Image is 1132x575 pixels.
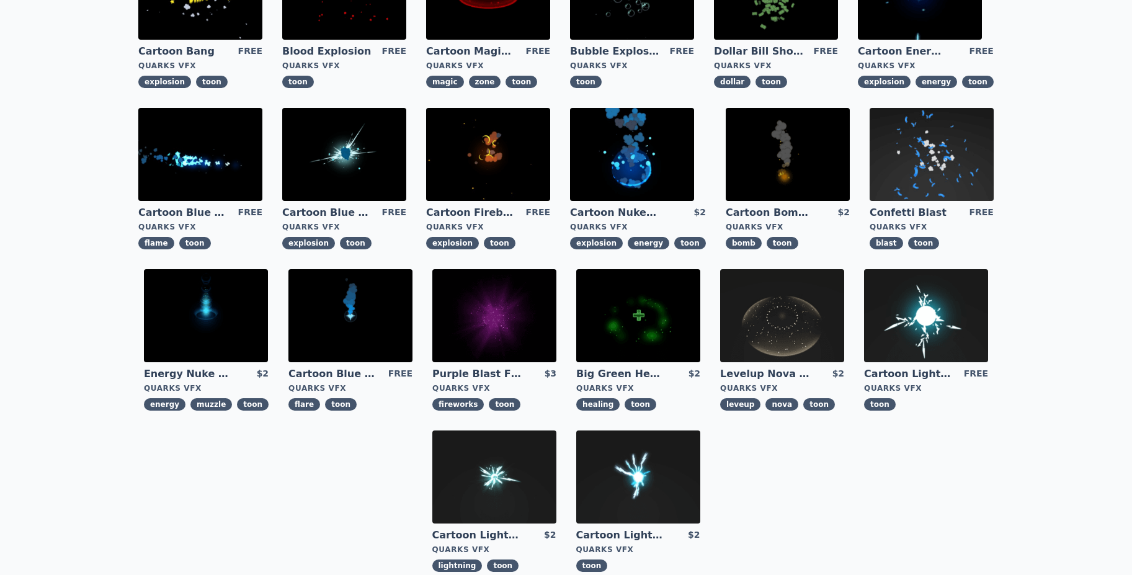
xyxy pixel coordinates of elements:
span: blast [870,237,903,249]
img: imgAlt [720,269,844,362]
div: Quarks VFX [726,222,850,232]
span: healing [576,398,620,411]
span: toon [506,76,537,88]
img: imgAlt [288,269,412,362]
div: Quarks VFX [138,61,262,71]
a: Dollar Bill Shower [714,45,803,58]
span: nova [765,398,798,411]
span: flare [288,398,320,411]
a: Cartoon Lightning Ball Explosion [432,528,522,542]
span: toon [674,237,706,249]
div: FREE [238,45,262,58]
div: FREE [969,206,993,220]
div: Quarks VFX [870,222,994,232]
div: $2 [688,528,700,542]
img: imgAlt [570,108,694,201]
span: magic [426,76,463,88]
a: Cartoon Blue Gas Explosion [282,206,372,220]
div: FREE [969,45,993,58]
div: FREE [526,206,550,220]
div: Quarks VFX [714,61,838,71]
a: Levelup Nova Effect [720,367,809,381]
span: toon [487,559,519,572]
span: toon [484,237,515,249]
span: lightning [432,559,483,572]
span: muzzle [190,398,232,411]
span: explosion [570,237,623,249]
span: bomb [726,237,762,249]
span: toon [196,76,228,88]
span: toon [340,237,372,249]
span: toon [767,237,798,249]
span: toon [962,76,994,88]
span: toon [755,76,787,88]
div: FREE [526,45,550,58]
span: toon [908,237,940,249]
span: toon [803,398,835,411]
a: Cartoon Blue Flare [288,367,378,381]
div: $2 [689,367,700,381]
span: dollar [714,76,751,88]
img: imgAlt [432,269,556,362]
a: Cartoon Energy Explosion [858,45,947,58]
div: Quarks VFX [426,61,550,71]
span: explosion [138,76,191,88]
span: explosion [858,76,911,88]
span: toon [576,559,608,572]
div: FREE [814,45,838,58]
img: imgAlt [138,108,262,201]
img: imgAlt [576,430,700,524]
div: $2 [257,367,269,381]
span: explosion [426,237,479,249]
a: Cartoon Nuke Energy Explosion [570,206,659,220]
a: Cartoon Bomb Fuse [726,206,815,220]
img: imgAlt [426,108,550,201]
div: $2 [544,528,556,542]
a: Energy Nuke Muzzle Flash [144,367,233,381]
span: fireworks [432,398,484,411]
span: toon [179,237,211,249]
div: FREE [382,45,406,58]
a: Cartoon Lightning Ball with Bloom [576,528,666,542]
div: Quarks VFX [570,222,706,232]
span: flame [138,237,174,249]
a: Big Green Healing Effect [576,367,666,381]
a: Bubble Explosion [570,45,659,58]
span: energy [144,398,185,411]
span: energy [916,76,957,88]
img: imgAlt [864,269,988,362]
div: Quarks VFX [288,383,412,393]
div: Quarks VFX [576,383,700,393]
img: imgAlt [282,108,406,201]
a: Cartoon Blue Flamethrower [138,206,228,220]
div: Quarks VFX [864,383,988,393]
div: Quarks VFX [570,61,694,71]
span: energy [628,237,669,249]
div: FREE [670,45,694,58]
img: imgAlt [870,108,994,201]
div: FREE [388,367,412,381]
span: toon [625,398,656,411]
a: Confetti Blast [870,206,959,220]
div: Quarks VFX [426,222,550,232]
img: imgAlt [144,269,268,362]
span: toon [570,76,602,88]
div: Quarks VFX [138,222,262,232]
div: Quarks VFX [432,383,556,393]
div: $2 [832,367,844,381]
div: $2 [837,206,849,220]
div: Quarks VFX [858,61,994,71]
div: Quarks VFX [282,61,406,71]
div: Quarks VFX [432,545,556,555]
span: zone [469,76,501,88]
span: explosion [282,237,335,249]
a: Cartoon Bang [138,45,228,58]
img: imgAlt [576,269,700,362]
a: Cartoon Fireball Explosion [426,206,515,220]
img: imgAlt [726,108,850,201]
a: Purple Blast Fireworks [432,367,522,381]
div: $3 [545,367,556,381]
div: FREE [964,367,988,381]
div: Quarks VFX [144,383,269,393]
span: toon [489,398,520,411]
